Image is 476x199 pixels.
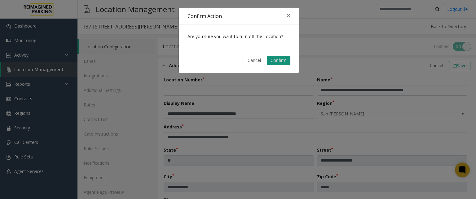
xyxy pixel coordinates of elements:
[267,56,290,65] button: Confirm
[187,12,222,20] h4: Confirm Action
[244,56,265,65] button: Cancel
[179,24,299,48] div: Are you sure you want to turn off the Location?
[282,8,295,23] button: Close
[287,11,290,20] span: ×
